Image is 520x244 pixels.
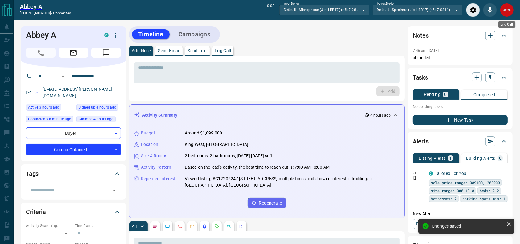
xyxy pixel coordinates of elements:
[431,188,474,194] span: size range: 900,1318
[76,104,121,113] div: Fri Aug 15 2025
[26,104,73,113] div: Fri Aug 15 2025
[34,90,38,95] svg: Email Verified
[185,153,273,159] p: 2 bedrooms, 2 bathrooms, [DATE]-[DATE] sqft
[215,48,231,53] p: Log Call
[227,224,232,229] svg: Opportunities
[431,180,500,186] span: sale price range: 989100,1208900
[185,130,222,136] p: Around $1,099,000
[413,211,508,217] p: New Alert:
[141,141,158,148] p: Location
[185,176,399,188] p: Viewed listing #C12206247 [STREET_ADDRESS] multiple times and showed interest in buildings in [GE...
[26,30,95,40] h1: Abbey A
[413,102,508,111] p: No pending tasks
[75,223,121,229] p: Timeframe:
[413,70,508,85] div: Tasks
[26,144,121,155] div: Criteria Obtained
[26,127,121,139] div: Buyer
[466,3,480,17] div: Audio Settings
[177,224,182,229] svg: Calls
[413,134,508,149] div: Alerts
[483,3,497,17] div: Mute
[499,156,501,160] p: 0
[110,186,119,195] button: Open
[26,205,121,219] div: Criteria
[413,31,429,40] h2: Notes
[419,156,446,160] p: Listing Alerts
[28,104,59,110] span: Active 3 hours ago
[370,113,391,118] p: 4 hours ago
[239,224,244,229] svg: Agent Actions
[413,136,429,146] h2: Alerts
[153,224,158,229] svg: Notes
[429,171,433,176] div: condos.ca
[473,93,495,97] p: Completed
[59,72,67,80] button: Open
[141,130,155,136] p: Budget
[435,171,466,176] a: Tailored For You
[431,196,457,202] span: bathrooms: 2
[104,33,109,37] div: condos.ca
[20,10,71,16] p: [PHONE_NUMBER] -
[26,223,72,229] p: Actively Searching:
[202,224,207,229] svg: Listing Alerts
[26,207,46,217] h2: Criteria
[165,224,170,229] svg: Lead Browsing Activity
[498,21,515,28] div: End Call
[185,141,249,148] p: King West, [GEOGRAPHIC_DATA]
[79,104,116,110] span: Signed up 4 hours ago
[132,48,151,53] p: Add Note
[141,164,171,171] p: Activity Pattern
[53,11,71,15] span: connected
[444,92,447,97] p: 0
[413,48,439,53] p: 7:46 am [DATE]
[142,112,177,118] p: Activity Summary
[26,166,121,181] div: Tags
[79,116,113,122] span: Claimed 4 hours ago
[185,164,330,171] p: Based on the lead's activity, the best time to reach out is: 7:00 AM - 8:00 AM
[26,48,56,58] span: Call
[413,170,425,176] p: Off
[413,55,508,61] p: ab pulled
[500,3,514,17] div: End Call
[248,198,286,208] button: Regenerate
[172,29,217,39] button: Campaigns
[424,92,440,97] p: Pending
[28,116,71,122] span: Contacted < a minute ago
[279,5,369,15] div: Default - Microphone (JieLi BR17) (e5b7:0811)
[413,72,428,82] h2: Tasks
[462,196,506,202] span: parking spots min: 1
[267,3,274,17] p: 0:02
[20,3,71,10] a: Abbey A
[466,156,495,160] p: Building Alerts
[59,48,88,58] span: Email
[413,28,508,43] div: Notes
[141,153,167,159] p: Size & Rooms
[26,169,39,179] h2: Tags
[432,224,504,229] div: Changes saved
[141,176,175,182] p: Repeated Interest
[43,87,112,98] a: [EMAIL_ADDRESS][PERSON_NAME][DOMAIN_NAME]
[449,156,452,160] p: 1
[480,188,499,194] span: beds: 2-2
[132,29,170,39] button: Timeline
[413,176,417,180] svg: Push Notification Only
[132,224,137,229] p: All
[190,224,195,229] svg: Emails
[413,115,508,125] button: New Task
[26,116,73,124] div: Fri Aug 15 2025
[91,48,121,58] span: Message
[214,224,219,229] svg: Requests
[373,5,462,15] div: Default - Speakers (JieLi BR17) (e5b7:0811)
[284,2,299,6] label: Input Device
[413,219,444,229] a: Property
[158,48,180,53] p: Send Email
[377,2,394,6] label: Output Device
[188,48,207,53] p: Send Text
[134,110,399,121] div: Activity Summary4 hours ago
[76,116,121,124] div: Fri Aug 15 2025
